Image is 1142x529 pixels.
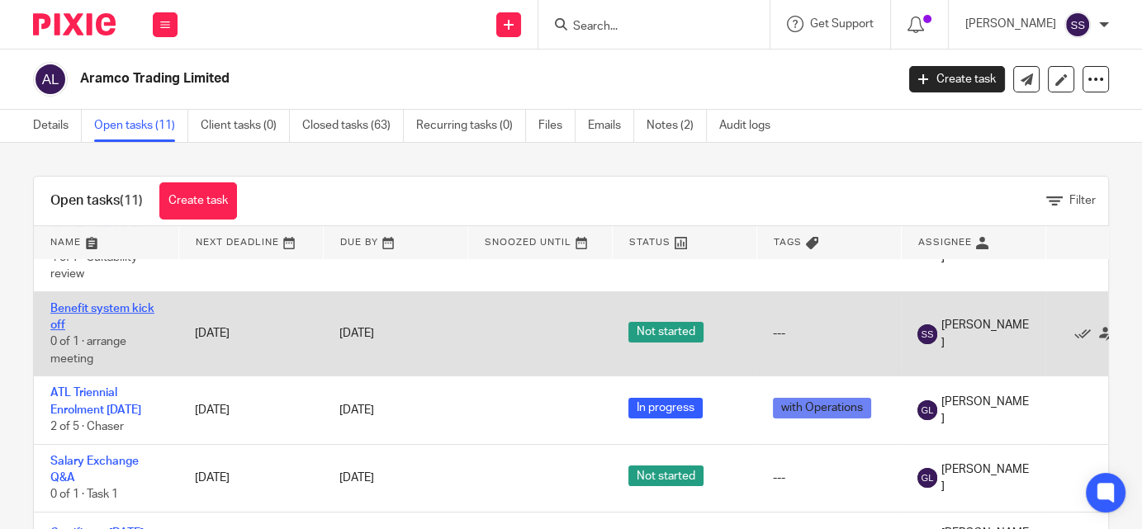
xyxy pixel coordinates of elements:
[917,324,937,344] img: svg%3E
[917,400,937,420] img: svg%3E
[628,465,704,486] span: Not started
[628,398,703,418] span: In progress
[917,468,937,488] img: svg%3E
[178,444,323,512] td: [DATE]
[909,66,1005,92] a: Create task
[773,470,884,486] div: ---
[416,110,526,142] a: Recurring tasks (0)
[941,394,1029,427] span: [PERSON_NAME]
[571,20,720,35] input: Search
[50,192,143,210] h1: Open tasks
[773,325,884,342] div: ---
[1074,325,1099,342] a: Mark as done
[50,421,124,432] span: 2 of 5 · Chaser
[647,110,707,142] a: Notes (2)
[80,70,723,87] h2: Aramco Trading Limited
[629,238,671,247] span: Status
[941,317,1029,351] span: [PERSON_NAME]
[120,194,143,207] span: (11)
[485,238,571,247] span: Snoozed Until
[773,398,871,418] span: with Operations
[94,110,188,142] a: Open tasks (11)
[50,303,154,331] a: Benefit system kick off
[719,110,783,142] a: Audit logs
[33,62,68,97] img: svg%3E
[339,472,374,484] span: [DATE]
[339,328,374,340] span: [DATE]
[302,110,404,142] a: Closed tasks (63)
[1069,195,1096,206] span: Filter
[628,322,704,342] span: Not started
[33,110,82,142] a: Details
[339,404,374,416] span: [DATE]
[178,291,323,376] td: [DATE]
[965,16,1056,32] p: [PERSON_NAME]
[50,489,118,501] span: 0 of 1 · Task 1
[178,376,323,444] td: [DATE]
[33,13,116,35] img: Pixie
[50,337,126,366] span: 0 of 1 · arrange meeting
[774,238,802,247] span: Tags
[810,18,874,30] span: Get Support
[201,110,290,142] a: Client tasks (0)
[588,110,634,142] a: Emails
[538,110,576,142] a: Files
[1064,12,1091,38] img: svg%3E
[50,456,139,484] a: Salary Exchange Q&A
[50,387,141,415] a: ATL Triennial Enrolment [DATE]
[159,182,237,220] a: Create task
[941,461,1029,495] span: [PERSON_NAME]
